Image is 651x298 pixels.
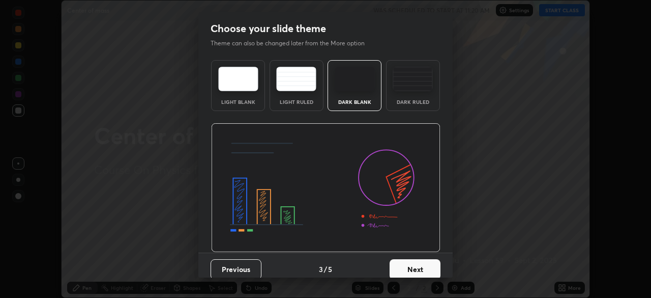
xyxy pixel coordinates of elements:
div: Light Ruled [276,99,317,104]
img: darkThemeBanner.d06ce4a2.svg [211,123,440,253]
div: Light Blank [218,99,258,104]
h4: / [324,264,327,275]
h2: Choose your slide theme [211,22,326,35]
img: lightRuledTheme.5fabf969.svg [276,67,316,91]
img: lightTheme.e5ed3b09.svg [218,67,258,91]
h4: 5 [328,264,332,275]
div: Dark Blank [334,99,375,104]
img: darkTheme.f0cc69e5.svg [335,67,375,91]
img: darkRuledTheme.de295e13.svg [393,67,433,91]
div: Dark Ruled [393,99,433,104]
button: Next [390,259,440,280]
h4: 3 [319,264,323,275]
button: Previous [211,259,261,280]
p: Theme can also be changed later from the More option [211,39,375,48]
